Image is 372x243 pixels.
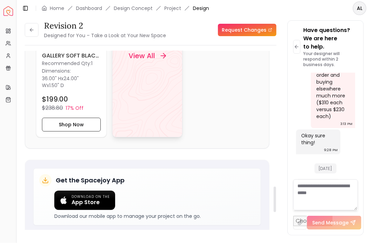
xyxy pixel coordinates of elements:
p: Recommended Qty: 1 [42,60,101,67]
nav: breadcrumb [42,5,209,12]
span: Download on the [72,195,110,199]
span: App Store [72,199,110,206]
a: Spacejoy [3,6,13,16]
div: Okay sure thing! [302,132,333,146]
h6: GALLERY SOFT BLACK PICTURE FRAME WITH WHITE MAT 24"X36" [42,52,101,60]
span: [DATE] [315,163,337,173]
p: Download our mobile app to manage your project on the go. [54,213,255,220]
span: AL [353,2,366,14]
li: Design Concept [114,5,153,12]
span: 24.00" W [42,75,79,89]
span: Design [193,5,209,12]
a: Dashboard [76,5,102,12]
a: Home [50,5,64,12]
a: Project [164,5,181,12]
span: 36.00" H [42,75,61,82]
p: $238.80 [42,104,63,112]
p: 17% Off [66,105,84,112]
a: Request Changes [218,24,276,36]
button: AL [353,1,366,15]
div: 3:13 PM [340,120,352,127]
img: Apple logo [60,197,67,204]
h3: Revision 2 [44,20,166,31]
p: x x [42,75,101,89]
img: Spacejoy Logo [3,6,13,16]
small: Designed for You – Take a Look at Your New Space [44,32,166,39]
h4: View All [128,51,155,61]
p: Your designer will respond within 2 business days. [303,51,358,67]
button: Shop Now [42,118,101,131]
div: 9:28 PM [324,147,338,154]
p: Have questions? We are here to help. [303,26,358,51]
p: Dimensions: [42,67,71,75]
a: Download on the App Store [54,191,115,210]
h4: $199.00 [42,94,68,104]
span: 1.50" D [49,82,64,89]
h5: Get the Spacejoy App [56,176,124,185]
